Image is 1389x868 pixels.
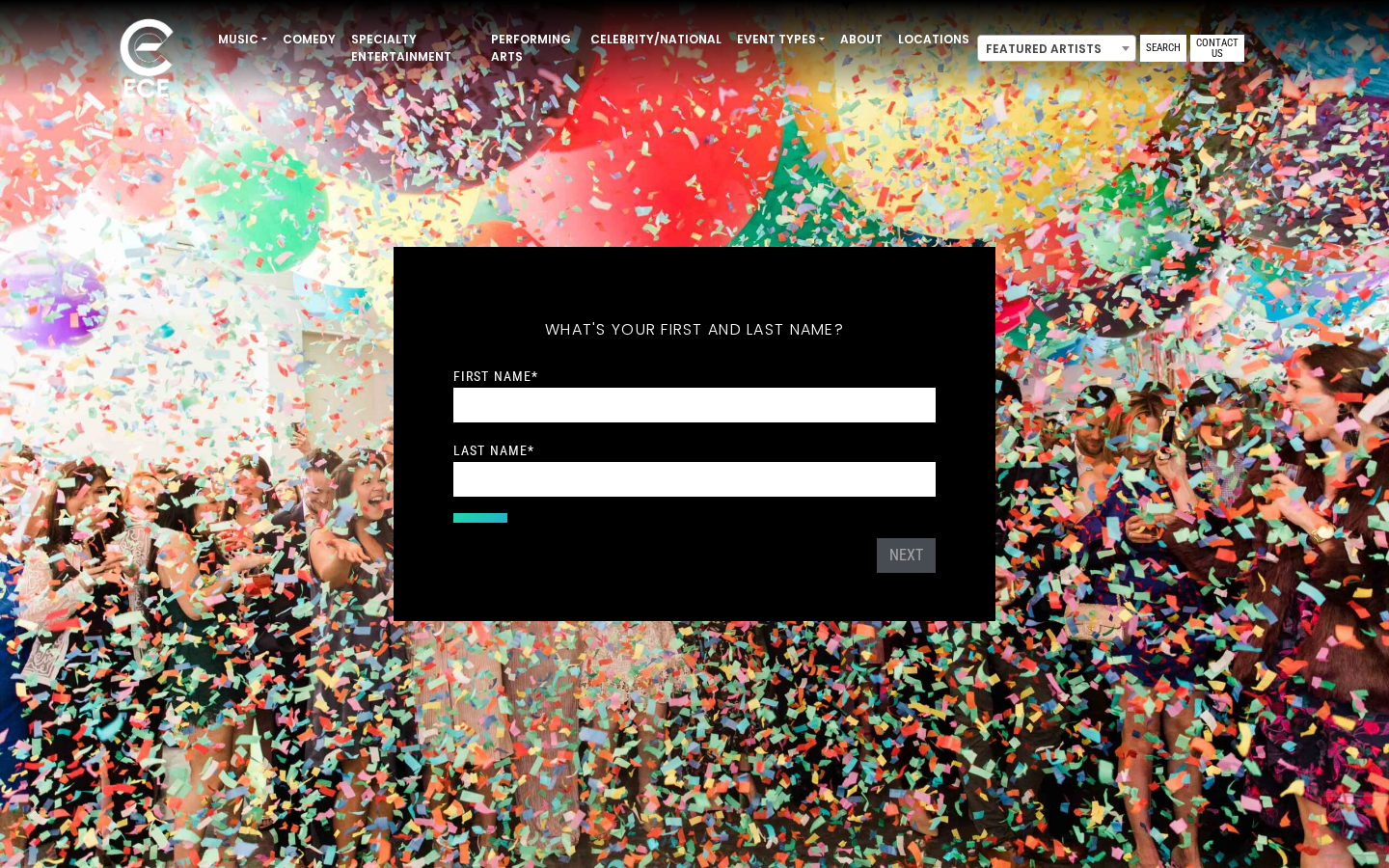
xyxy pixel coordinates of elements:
label: Last Name [453,442,534,459]
span: Featured Artists [978,36,1135,63]
a: About [832,23,890,56]
a: Specialty Entertainment [343,23,483,73]
a: Contact Us [1190,35,1244,62]
a: Comedy [275,23,343,56]
a: Music [210,23,275,56]
span: Featured Artists [977,35,1136,62]
a: Event Types [729,23,832,56]
h5: What's your first and last name? [453,295,936,365]
label: First Name [453,367,538,385]
a: Celebrity/National [583,23,729,56]
a: Locations [890,23,977,56]
a: Search [1140,35,1186,62]
img: ece_new_logo_whitev2-1.png [98,14,195,107]
a: Performing Arts [483,23,583,73]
